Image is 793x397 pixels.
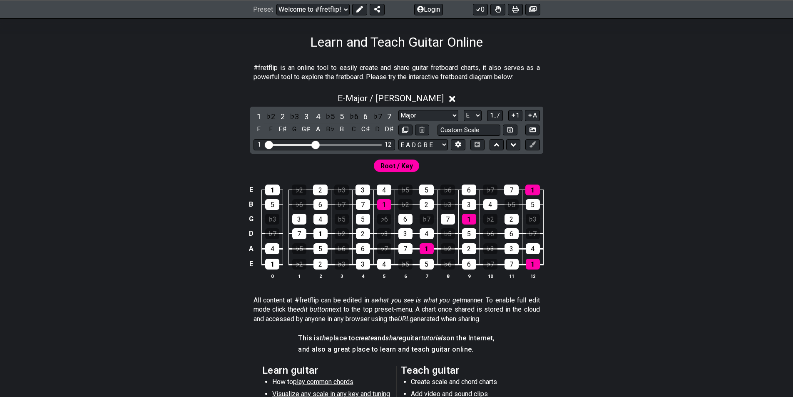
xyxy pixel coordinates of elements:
div: 2 [356,228,370,239]
div: 1 [525,185,540,195]
th: 8 [437,272,458,280]
div: toggle scale degree [325,111,336,122]
button: Move down [506,139,520,150]
div: 1 [258,141,261,148]
h4: This is place to and guitar on the Internet, [298,334,495,343]
h2: Learn guitar [262,366,393,375]
div: toggle pitch class [301,124,312,135]
div: ♭7 [483,185,497,195]
div: 4 [313,214,328,225]
th: 2 [310,272,331,280]
em: tutorials [421,334,447,342]
div: toggle scale degree [336,111,347,122]
div: 1 [420,243,434,254]
div: toggle scale degree [372,111,383,122]
div: 4 [265,243,279,254]
button: Toggle horizontal chord view [470,139,485,150]
th: 9 [458,272,480,280]
div: toggle pitch class [360,124,371,135]
div: 6 [462,185,476,195]
em: URL [398,315,410,323]
div: 5 [356,214,370,225]
div: ♭2 [292,185,306,195]
div: 4 [377,259,391,270]
div: ♭3 [526,214,540,225]
th: 10 [480,272,501,280]
div: 5 [420,259,434,270]
div: ♭3 [265,214,279,225]
span: play common chords [293,378,353,386]
div: ♭5 [335,214,349,225]
div: 1 [265,185,280,195]
div: toggle pitch class [254,124,264,135]
div: ♭3 [441,199,455,210]
div: ♭5 [292,243,306,254]
span: Preset [253,5,273,13]
div: ♭6 [292,199,306,210]
div: ♭6 [377,214,391,225]
div: 6 [356,243,370,254]
div: toggle scale degree [289,111,300,122]
button: 1..7 [487,110,503,121]
div: 5 [419,185,434,195]
div: toggle scale degree [348,111,359,122]
div: 2 [313,185,328,195]
div: ♭3 [334,185,349,195]
div: ♭6 [440,185,455,195]
td: G [246,212,256,226]
div: 4 [526,243,540,254]
div: 7 [504,185,519,195]
div: 1 [313,228,328,239]
button: Copy [398,125,413,136]
em: the [320,334,329,342]
div: 3 [462,199,476,210]
div: 2 [462,243,476,254]
button: Delete [415,125,429,136]
div: 1 [265,259,279,270]
p: All content at #fretflip can be edited in a manner. To enable full edit mode click the next to th... [254,296,540,324]
div: ♭2 [483,214,497,225]
button: Move up [490,139,504,150]
select: Tuning [398,139,448,150]
div: 7 [505,259,519,270]
div: 5 [526,199,540,210]
li: How to [272,377,391,389]
span: E - Major / [PERSON_NAME] [338,93,444,103]
em: create [355,334,374,342]
div: 6 [505,228,519,239]
div: toggle scale degree [277,111,288,122]
span: 1..7 [490,112,500,119]
div: ♭7 [526,228,540,239]
div: 4 [420,228,434,239]
div: 1 [526,259,540,270]
div: 7 [398,243,413,254]
em: share [385,334,402,342]
div: 4 [483,199,497,210]
div: 7 [292,228,306,239]
p: #fretflip is an online tool to easily create and share guitar fretboard charts, it also serves as... [254,63,540,82]
div: 1 [462,214,476,225]
div: 2 [313,259,328,270]
td: E [246,183,256,197]
th: 1 [288,272,310,280]
div: toggle pitch class [265,124,276,135]
h4: and also a great place to learn and teach guitar online. [298,345,495,354]
div: 3 [505,243,519,254]
div: 6 [313,199,328,210]
div: toggle pitch class [313,124,323,135]
div: 1 [377,199,391,210]
td: A [246,241,256,257]
h2: Teach guitar [401,366,531,375]
div: 6 [398,214,413,225]
div: 2 [420,199,434,210]
select: Preset [276,3,350,15]
div: 2 [505,214,519,225]
div: ♭7 [377,243,391,254]
th: 5 [373,272,395,280]
div: ♭6 [483,228,497,239]
div: ♭3 [483,243,497,254]
button: Store user defined scale [503,125,517,136]
div: toggle scale degree [265,111,276,122]
li: Create scale and chord charts [411,377,529,389]
div: ♭6 [441,259,455,270]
